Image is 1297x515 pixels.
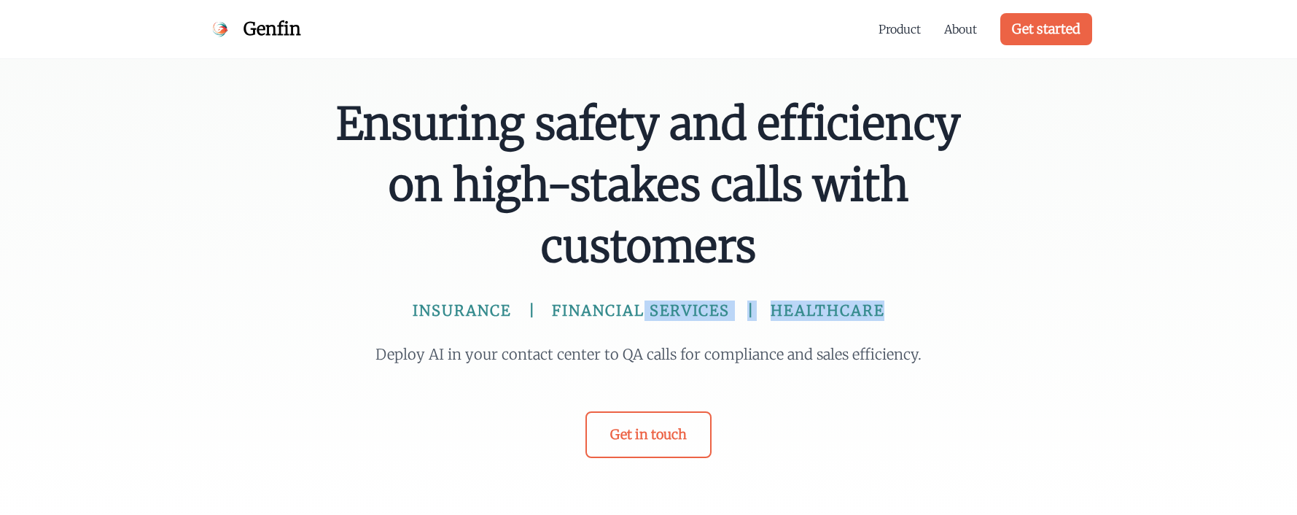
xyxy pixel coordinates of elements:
[1000,13,1092,45] a: Get started
[244,18,301,41] span: Genfin
[552,301,730,321] span: FINANCIAL SERVICES
[771,301,884,321] span: HEALTHCARE
[413,301,511,321] span: INSURANCE
[529,301,534,321] span: |
[944,20,977,38] a: About
[206,15,235,44] img: Genfin Logo
[747,301,753,321] span: |
[879,20,921,38] a: Product
[585,411,712,458] a: Get in touch
[334,93,964,277] span: Ensuring safety and efficiency on high-stakes calls with customers
[369,344,929,365] p: Deploy AI in your contact center to QA calls for compliance and sales efficiency.
[206,15,301,44] a: Genfin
